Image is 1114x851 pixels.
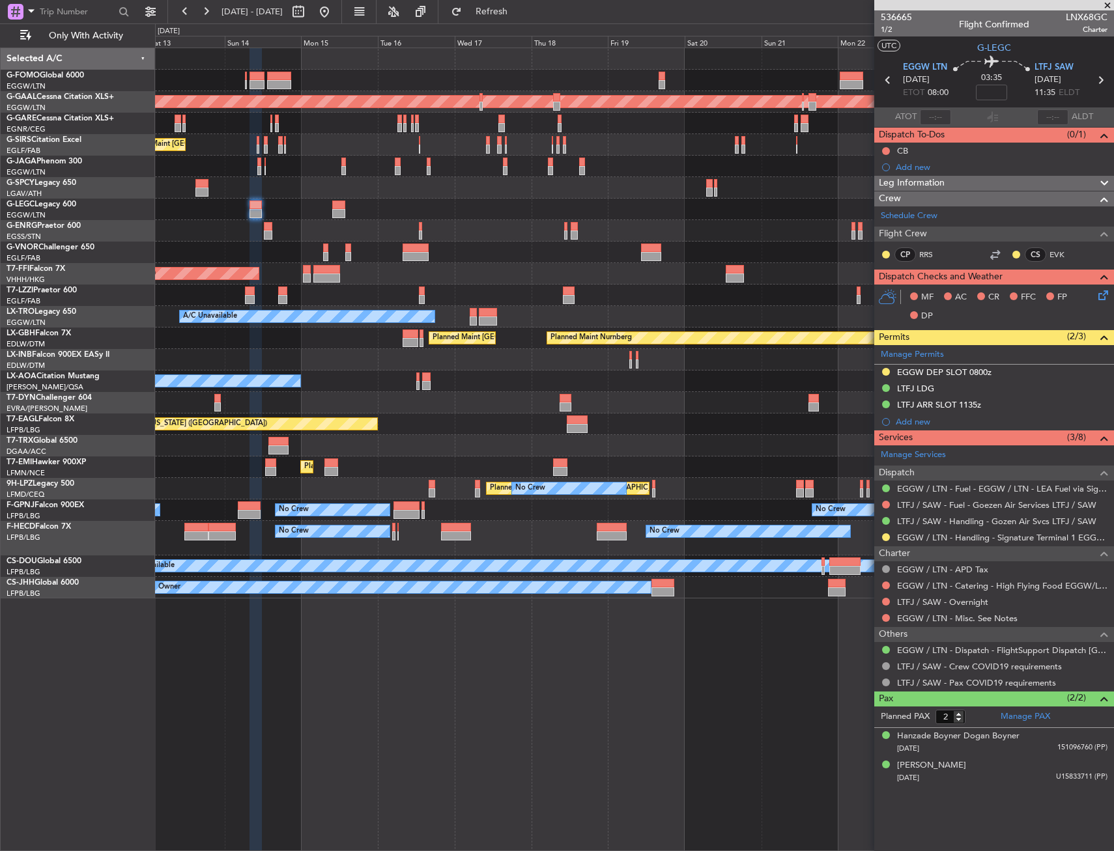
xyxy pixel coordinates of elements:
a: EGGW/LTN [7,210,46,220]
div: Flight Confirmed [959,18,1029,31]
a: LFMN/NCE [7,468,45,478]
span: LTFJ SAW [1035,61,1074,74]
a: G-SPCYLegacy 650 [7,179,76,187]
a: EGGW / LTN - Misc. See Notes [897,613,1018,624]
span: T7-LZZI [7,286,33,294]
span: G-GAAL [7,93,36,101]
a: CS-DOUGlobal 6500 [7,557,81,565]
span: 03:35 [981,72,1002,85]
a: EDLW/DTM [7,339,45,349]
span: [DATE] [1035,74,1061,87]
span: LX-TRO [7,308,35,316]
a: EGLF/FAB [7,253,40,263]
a: T7-EAGLFalcon 8X [7,415,74,423]
a: LX-INBFalcon 900EX EASy II [7,351,109,359]
div: Add new [896,161,1107,173]
span: ATOT [895,111,917,124]
a: EGGW/LTN [7,103,46,113]
span: T7-FFI [7,265,29,273]
span: T7-DYN [7,394,36,402]
a: EGGW / LTN - Dispatch - FlightSupport Dispatch [GEOGRAPHIC_DATA] [897,645,1107,656]
div: Tue 16 [378,36,455,48]
button: UTC [878,40,900,51]
span: F-HECD [7,523,35,531]
a: LTFJ / SAW - Handling - Gozen Air Svcs LTFJ / SAW [897,516,1096,527]
button: Refresh [445,1,523,22]
span: CS-DOU [7,557,37,565]
div: EGGW DEP SLOT 0800z [897,367,992,378]
a: EVRA/[PERSON_NAME] [7,404,87,413]
a: EGGW/LTN [7,81,46,91]
div: [DATE] [158,26,180,37]
span: Refresh [464,7,519,16]
span: FFC [1021,291,1036,304]
span: DP [921,310,933,323]
span: FP [1057,291,1067,304]
div: Mon 15 [301,36,378,48]
a: 9H-LPZLegacy 500 [7,480,74,488]
span: Dispatch To-Dos [879,128,945,143]
a: G-LEGCLegacy 600 [7,201,76,208]
span: G-GARE [7,115,36,122]
span: G-SPCY [7,179,35,187]
span: Dispatch Checks and Weather [879,270,1003,285]
div: Sun 14 [225,36,302,48]
span: Leg Information [879,176,945,191]
span: G-VNOR [7,244,38,251]
div: Planned Maint [GEOGRAPHIC_DATA] [304,457,429,477]
button: Only With Activity [14,25,141,46]
div: Owner [158,578,180,597]
div: CP [894,247,916,262]
div: CS [1025,247,1046,262]
a: G-ENRGPraetor 600 [7,222,81,230]
div: Add new [896,416,1107,427]
a: T7-LZZIPraetor 600 [7,286,77,294]
span: 08:00 [928,87,949,100]
div: Thu 18 [532,36,608,48]
span: T7-EAGL [7,415,38,423]
input: Trip Number [40,2,115,21]
a: EGLF/FAB [7,296,40,306]
div: Fri 19 [608,36,685,48]
a: EGLF/FAB [7,146,40,156]
a: EGGW/LTN [7,318,46,328]
span: [DATE] [897,744,919,753]
a: LTFJ / SAW - Crew COVID19 requirements [897,661,1062,672]
a: EVK [1050,249,1079,260]
span: LX-INB [7,351,32,359]
a: EGGW / LTN - APD Tax [897,564,988,575]
span: MF [921,291,934,304]
span: CS-JHH [7,579,35,587]
span: Dispatch [879,466,915,481]
span: 9H-LPZ [7,480,33,488]
input: --:-- [920,109,951,125]
a: EGGW / LTN - Catering - High Flying Food EGGW/LTN [897,580,1107,591]
span: Permits [879,330,909,345]
span: G-SIRS [7,136,31,144]
a: LFMD/CEQ [7,490,44,499]
div: Mon 22 [838,36,915,48]
span: T7-TRX [7,437,33,445]
a: LFPB/LBG [7,425,40,435]
span: [DATE] - [DATE] [221,6,283,18]
a: VHHH/HKG [7,275,45,285]
div: No Crew [279,522,309,541]
span: Charter [879,546,910,561]
a: T7-EMIHawker 900XP [7,458,86,466]
a: LX-TROLegacy 650 [7,308,76,316]
a: EGNR/CEG [7,124,46,134]
a: EGSS/STN [7,232,41,242]
a: DGAA/ACC [7,447,46,456]
span: ETOT [903,87,924,100]
span: [DATE] [903,74,930,87]
a: Manage Services [881,449,946,462]
div: LTFJ ARR SLOT 1135z [897,399,981,410]
span: AC [955,291,967,304]
a: LFPB/LBG [7,533,40,542]
div: Wed 17 [455,36,532,48]
a: LX-GBHFalcon 7X [7,329,71,337]
span: CR [988,291,999,304]
a: Manage Permits [881,348,944,361]
a: T7-DYNChallenger 604 [7,394,92,402]
a: LTFJ / SAW - Fuel - Goezen Air Services LTFJ / SAW [897,499,1096,510]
